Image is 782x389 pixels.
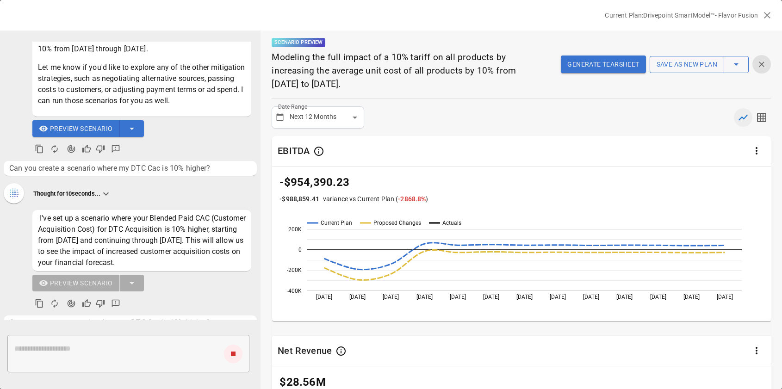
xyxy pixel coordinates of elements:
[38,214,248,267] span: I've set up a scenario where your Blended Paid CAC (Customer Acquisition Cost) for DTC Acquisitio...
[350,294,366,300] text: [DATE]
[272,215,771,323] svg: A chart.
[278,345,332,357] div: Net Revenue
[442,220,461,226] text: Actuals
[93,142,107,156] button: Bad Response
[373,220,421,226] text: Proposed Changes
[650,294,666,300] text: [DATE]
[483,294,499,300] text: [DATE]
[32,142,46,156] button: Copy to clipboard
[288,226,302,232] text: 200K
[617,294,633,300] text: [DATE]
[224,345,242,363] button: cancel response
[287,267,302,273] text: -200K
[316,294,332,300] text: [DATE]
[279,194,319,204] p: -$988,859.41
[33,190,100,198] p: Thought for 10 seconds...
[46,295,63,312] button: Regenerate Response
[9,317,251,328] span: Can you create a scenario where my DTC Cac is 10% higher?
[278,145,310,157] div: EBITDA
[7,187,20,200] img: Thinking
[93,296,107,310] button: Bad Response
[272,51,540,91] p: Modeling the full impact of a 10% tariff on all products by increasing the average unit cost of a...
[298,247,302,253] text: 0
[550,294,566,300] text: [DATE]
[323,194,428,204] p: variance vs Current Plan ( )
[383,294,399,300] text: [DATE]
[63,295,80,312] button: Agent Changes Data
[32,296,46,310] button: Copy to clipboard
[717,294,733,300] text: [DATE]
[9,163,251,174] span: Can you create a scenario where my DTC Cac is 10% higher?
[80,296,93,310] button: Good Response
[80,142,93,156] button: Good Response
[583,294,600,300] text: [DATE]
[32,120,120,137] button: Preview Scenario
[46,141,63,157] button: Regenerate Response
[107,141,124,157] button: Detailed Feedback
[561,56,645,73] button: Generate Tearsheet
[279,174,764,191] p: -$954,390.23
[650,56,724,74] button: Save as new plan
[287,287,302,294] text: -400K
[107,295,124,312] button: Detailed Feedback
[605,11,758,20] p: Current Plan: Drivepoint SmartModel™- Flavor Fusion
[50,123,112,135] span: Preview Scenario
[278,103,307,111] label: Date Range
[416,294,433,300] text: [DATE]
[50,278,112,289] span: Preview Scenario
[398,195,426,203] span: -2868.8 %
[516,294,533,300] text: [DATE]
[272,38,325,47] p: Scenario Preview
[290,112,336,122] p: Next 12 Months
[38,62,246,106] p: Let me know if you'd like to explore any of the other mitigation strategies, such as negotiating ...
[63,141,80,157] button: Agent Changes Data
[32,275,120,291] button: Preview Scenario
[321,220,352,226] text: Current Plan
[683,294,700,300] text: [DATE]
[450,294,466,300] text: [DATE]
